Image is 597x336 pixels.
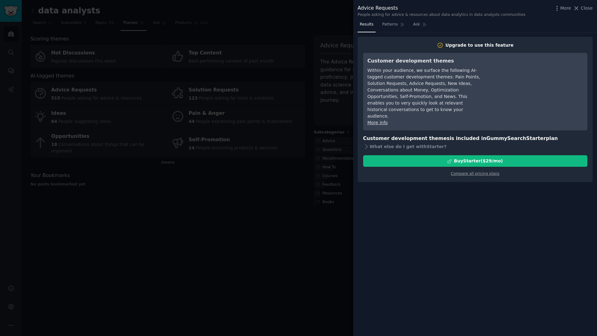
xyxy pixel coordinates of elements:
span: Ask [413,22,420,27]
h3: Customer development themes is included in plan [363,135,587,142]
span: Patterns [382,22,398,27]
a: Ask [411,20,429,32]
a: Compare all pricing plans [451,171,499,176]
div: What else do I get with Starter ? [363,142,587,151]
iframe: YouTube video player [490,57,583,104]
button: BuyStarter($29/mo) [363,155,587,167]
a: Results [358,20,376,32]
div: People asking for advice & resources about data analytics in data analysts communities [358,12,525,18]
div: Advice Requests [358,4,525,12]
div: Upgrade to use this feature [446,42,514,49]
a: More info [368,120,388,125]
div: Buy Starter ($ 29 /mo ) [454,158,503,164]
a: Patterns [380,20,406,32]
span: Results [360,22,373,27]
span: GummySearch Starter [486,135,546,141]
span: Close [581,5,593,12]
div: Within your audience, we surface the following AI-tagged customer development themes: Pain Points... [368,67,481,119]
span: More [560,5,571,12]
h3: Customer development themes [368,57,481,65]
button: Close [573,5,593,12]
button: More [554,5,571,12]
